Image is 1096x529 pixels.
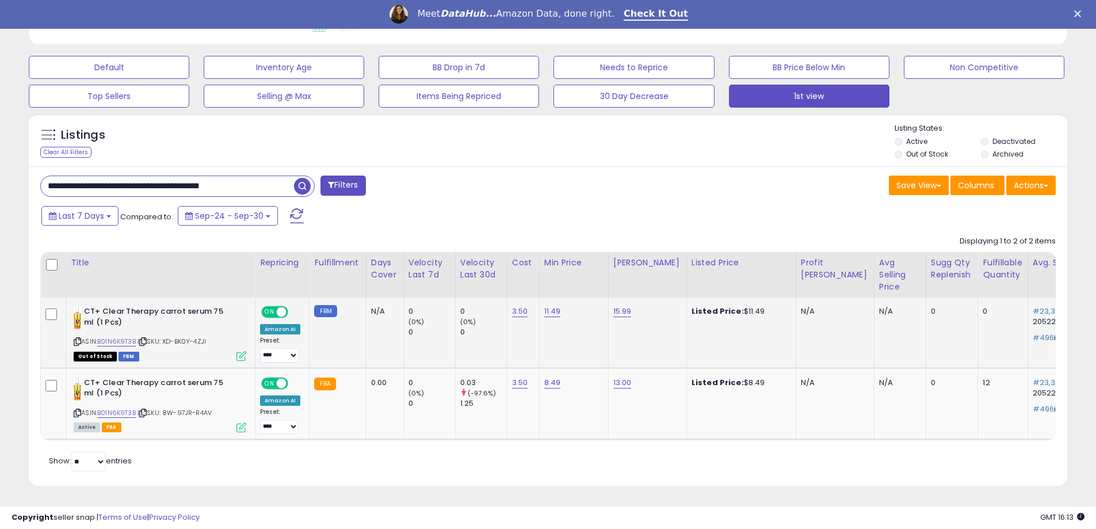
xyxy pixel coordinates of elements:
[553,56,714,79] button: Needs to Reprice
[1033,404,1055,414] span: #496
[61,127,105,143] h5: Listings
[460,257,502,281] div: Velocity Last 30d
[992,136,1036,146] label: Deactivated
[29,56,189,79] button: Default
[97,408,136,418] a: B01N6K9T3B
[544,377,561,389] a: 8.49
[314,257,361,269] div: Fulfillment
[408,327,455,337] div: 0
[12,512,54,523] strong: Copyright
[1033,377,1065,388] span: #23,396
[74,306,81,329] img: 41jBs54JyUL._SL40_.jpg
[983,378,1018,388] div: 12
[460,306,507,317] div: 0
[1074,10,1086,17] div: Close
[950,176,1005,195] button: Columns
[74,423,100,432] span: All listings currently available for purchase on Amazon
[40,147,91,158] div: Clear All Filters
[71,257,250,269] div: Title
[983,257,1022,281] div: Fulfillable Quantity
[512,306,528,317] a: 3.50
[379,85,539,108] button: Items Being Repriced
[12,512,200,523] div: seller snap | |
[149,512,200,523] a: Privacy Policy
[729,85,889,108] button: 1st view
[512,257,534,269] div: Cost
[371,257,399,281] div: Days Cover
[879,257,921,293] div: Avg Selling Price
[260,408,300,434] div: Preset:
[895,123,1067,134] p: Listing States:
[408,378,455,388] div: 0
[204,85,364,108] button: Selling @ Max
[1033,332,1055,343] span: #496
[97,337,136,347] a: B01N6K9T3B
[320,176,365,196] button: Filters
[889,176,949,195] button: Save View
[74,378,246,431] div: ASIN:
[379,56,539,79] button: BB Drop in 7d
[692,378,787,388] div: $8.49
[544,306,561,317] a: 11.49
[879,306,917,317] div: N/A
[74,306,246,360] div: ASIN:
[204,56,364,79] button: Inventory Age
[408,306,455,317] div: 0
[119,352,139,361] span: FBM
[624,8,688,21] a: Check It Out
[460,317,476,326] small: (0%)
[692,377,744,388] b: Listed Price:
[992,149,1024,159] label: Archived
[692,306,744,317] b: Listed Price:
[260,257,304,269] div: Repricing
[544,257,604,269] div: Min Price
[931,257,973,281] div: Sugg Qty Replenish
[906,149,948,159] label: Out of Stock
[260,337,300,363] div: Preset:
[138,337,206,346] span: | SKU: XD-BK0Y-4ZJI
[983,306,1018,317] div: 0
[120,211,173,222] span: Compared to:
[801,306,865,317] div: N/A
[1006,176,1056,195] button: Actions
[408,398,455,409] div: 0
[371,306,395,317] div: N/A
[460,327,507,337] div: 0
[260,395,300,406] div: Amazon AI
[613,377,632,389] a: 13.00
[49,455,132,466] span: Show: entries
[314,378,335,390] small: FBA
[460,398,507,409] div: 1.25
[613,306,632,317] a: 15.99
[879,378,917,388] div: N/A
[729,56,889,79] button: BB Price Below Min
[931,378,969,388] div: 0
[195,210,264,222] span: Sep-24 - Sep-30
[84,378,224,402] b: CT+ Clear Therapy carrot serum 75 ml (1 Pcs)
[262,307,277,317] span: ON
[460,378,507,388] div: 0.03
[74,352,117,361] span: All listings that are currently out of stock and unavailable for purchase on Amazon
[138,408,212,417] span: | SKU: 8W-97JR-R4AV
[371,378,395,388] div: 0.00
[408,317,425,326] small: (0%)
[417,8,614,20] div: Meet Amazon Data, done right.
[178,206,278,226] button: Sep-24 - Sep-30
[553,85,714,108] button: 30 Day Decrease
[408,257,450,281] div: Velocity Last 7d
[287,378,305,388] span: OFF
[692,306,787,317] div: $11.49
[84,306,224,330] b: CT+ Clear Therapy carrot serum 75 ml (1 Pcs)
[801,378,865,388] div: N/A
[314,305,337,317] small: FBM
[1033,306,1065,317] span: #23,396
[102,423,121,432] span: FBA
[512,377,528,389] a: 3.50
[98,512,147,523] a: Terms of Use
[926,252,978,298] th: Please note that this number is a calculation based on your required days of coverage and your ve...
[960,236,1056,247] div: Displaying 1 to 2 of 2 items
[29,85,189,108] button: Top Sellers
[440,8,496,19] i: DataHub...
[692,257,791,269] div: Listed Price
[1040,512,1084,523] span: 2025-10-8 16:13 GMT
